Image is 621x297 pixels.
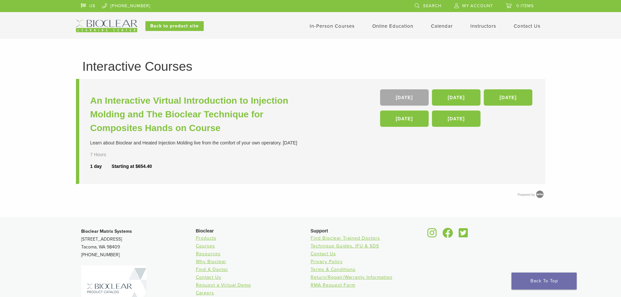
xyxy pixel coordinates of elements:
a: Return/Repair/Warranty Information [311,275,392,280]
a: Contact Us [311,251,336,257]
a: RMA Request Form [311,282,355,288]
a: Contact Us [196,275,221,280]
a: Resources [196,251,221,257]
a: Bioclear [440,232,455,238]
a: Privacy Policy [311,259,343,264]
a: Courses [196,243,215,249]
span: Bioclear [196,228,214,233]
a: Calendar [431,23,453,29]
a: Careers [196,290,214,296]
a: Find A Doctor [196,267,228,272]
a: An Interactive Virtual Introduction to Injection Molding and The Bioclear Technique for Composite... [90,94,312,135]
strong: Bioclear Matrix Systems [81,229,132,234]
a: Find Bioclear Trained Doctors [311,235,380,241]
a: Technique Guides, IFU & SDS [311,243,379,249]
img: Bioclear [76,20,137,32]
a: Bioclear [425,232,439,238]
a: [DATE] [432,111,481,127]
a: [DATE] [484,89,532,106]
a: Back to product site [145,21,204,31]
a: In-Person Courses [310,23,355,29]
a: Bioclear [457,232,470,238]
a: Request a Virtual Demo [196,282,251,288]
a: Products [196,235,216,241]
a: [DATE] [380,111,429,127]
span: 0 items [516,3,534,8]
a: Back To Top [511,273,577,290]
div: 7 Hours [90,151,124,158]
p: [STREET_ADDRESS] Tacoma, WA 98409 [PHONE_NUMBER] [81,228,196,259]
span: My Account [462,3,493,8]
img: Arlo training & Event Software [535,189,545,199]
a: Why Bioclear [196,259,226,264]
a: Terms & Conditions [311,267,356,272]
span: Search [423,3,441,8]
a: [DATE] [432,89,481,106]
a: Contact Us [514,23,540,29]
div: Starting at $654.40 [111,163,152,170]
div: , , , , [380,89,534,130]
h1: Interactive Courses [82,60,539,73]
a: Powered by [518,193,545,197]
a: Instructors [470,23,496,29]
a: Online Education [372,23,413,29]
span: Support [311,228,328,233]
a: [DATE] [380,89,429,106]
div: Learn about Bioclear and Heated Injection Molding live from the comfort of your own operatory. [D... [90,140,312,146]
div: 1 day [90,163,112,170]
